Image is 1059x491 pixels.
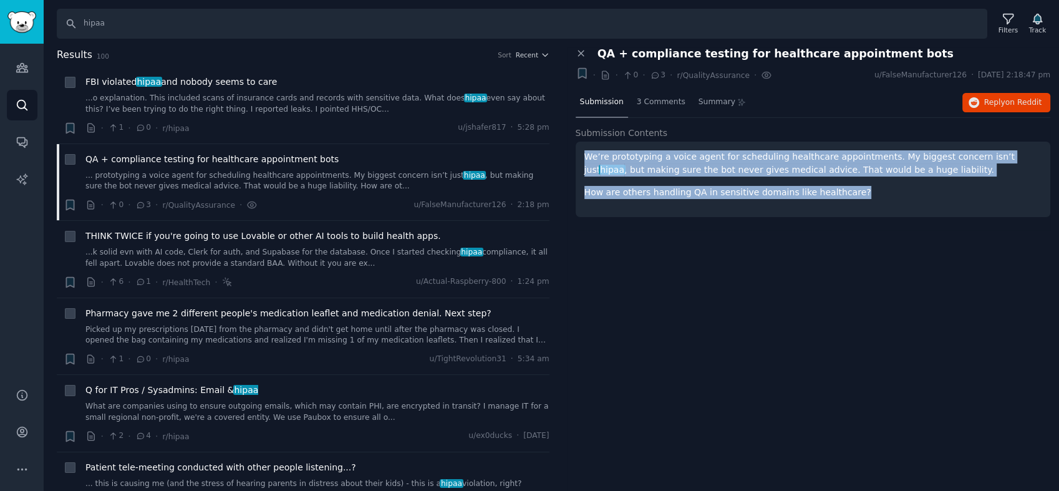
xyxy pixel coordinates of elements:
[162,432,189,441] span: r/hipaa
[162,278,210,287] span: r/HealthTech
[85,153,339,166] a: QA + compliance testing for healthcare appointment bots
[1029,26,1046,34] div: Track
[754,69,757,82] span: ·
[670,69,672,82] span: ·
[597,47,954,61] span: QA + compliance testing for healthcare appointment bots
[516,51,538,59] span: Recent
[85,307,491,320] a: Pharmacy gave me 2 different people's medication leaflet and medication denial. Next step?
[677,71,749,80] span: r/QualityAssurance
[413,200,506,211] span: u/FalseManufacturer126
[516,430,519,442] span: ·
[593,69,596,82] span: ·
[85,324,549,346] a: Picked up my prescriptions [DATE] from the pharmacy and didn't get home until after the pharmacy ...
[101,352,104,366] span: ·
[215,276,217,289] span: ·
[584,150,1042,177] p: We’re prototyping a voice agent for scheduling healthcare appointments. My biggest concern isn’t ...
[458,122,506,134] span: u/jshafer817
[1025,11,1050,37] button: Track
[874,70,967,81] span: u/FalseManufacturer126
[97,52,109,60] span: 100
[57,47,92,63] span: Results
[85,170,549,192] a: ... prototyping a voice agent for scheduling healthcare appointments. My biggest concern isn’t ju...
[464,94,487,102] span: hipaa
[510,122,513,134] span: ·
[468,430,512,442] span: u/ex0ducks
[135,276,151,288] span: 1
[516,51,549,59] button: Recent
[57,9,987,39] input: Search Keyword
[85,75,277,89] a: FBI violatedhipaaand nobody seems to care
[517,276,549,288] span: 1:24 pm
[85,247,549,269] a: ...k solid evn with AI code, Clerk for auth, and Supabase for the database. Once I started checki...
[162,124,189,133] span: r/hipaa
[576,127,668,140] span: Submission Contents
[984,97,1042,109] span: Reply
[101,430,104,443] span: ·
[85,461,356,474] a: Patient tele-meeting conducted with other people listening...?
[85,384,258,397] span: Q for IT Pros / Sysadmins: Email &
[155,122,158,135] span: ·
[460,248,483,256] span: hipaa
[642,69,645,82] span: ·
[416,276,506,288] span: u/Actual-Raspberry-800
[128,276,130,289] span: ·
[162,355,189,364] span: r/hipaa
[135,354,151,365] span: 0
[85,384,258,397] a: Q for IT Pros / Sysadmins: Email &hipaa
[155,352,158,366] span: ·
[440,479,463,488] span: hipaa
[85,479,549,490] a: ... this is causing me (and the stress of hearing parents in distress about their kids) - this is...
[999,26,1018,34] div: Filters
[101,122,104,135] span: ·
[128,122,130,135] span: ·
[498,51,511,59] div: Sort
[155,198,158,211] span: ·
[650,70,665,81] span: 3
[136,77,162,87] span: hipaa
[128,430,130,443] span: ·
[510,200,513,211] span: ·
[523,430,549,442] span: [DATE]
[239,198,242,211] span: ·
[162,201,235,210] span: r/QualityAssurance
[518,354,549,365] span: 5:34 am
[101,198,104,211] span: ·
[463,171,486,180] span: hipaa
[101,276,104,289] span: ·
[517,122,549,134] span: 5:28 pm
[128,352,130,366] span: ·
[155,276,158,289] span: ·
[971,70,974,81] span: ·
[135,430,151,442] span: 4
[978,70,1050,81] span: [DATE] 2:18:47 pm
[135,122,151,134] span: 0
[580,97,624,108] span: Submission
[85,93,549,115] a: ...o explanation. This included scans of insurance cards and records with sensitive data. What do...
[430,354,506,365] span: u/TightRevolution31
[85,401,549,423] a: What are companies using to ensure outgoing emails, which may contain PHI, are encrypted in trans...
[1005,98,1042,107] span: on Reddit
[85,230,441,243] a: THINK TWICE if you're going to use Lovable or other AI tools to build health apps.
[108,122,123,134] span: 1
[584,186,1042,199] p: How are others handling QA in sensitive domains like healthcare?
[135,200,151,211] span: 3
[599,165,625,175] span: hipaa
[637,97,685,108] span: 3 Comments
[233,385,259,395] span: hipaa
[510,276,513,288] span: ·
[85,75,277,89] span: FBI violated and nobody seems to care
[108,430,123,442] span: 2
[615,69,617,82] span: ·
[622,70,638,81] span: 0
[108,354,123,365] span: 1
[155,430,158,443] span: ·
[511,354,513,365] span: ·
[108,276,123,288] span: 6
[962,93,1050,113] button: Replyon Reddit
[7,11,36,33] img: GummySearch logo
